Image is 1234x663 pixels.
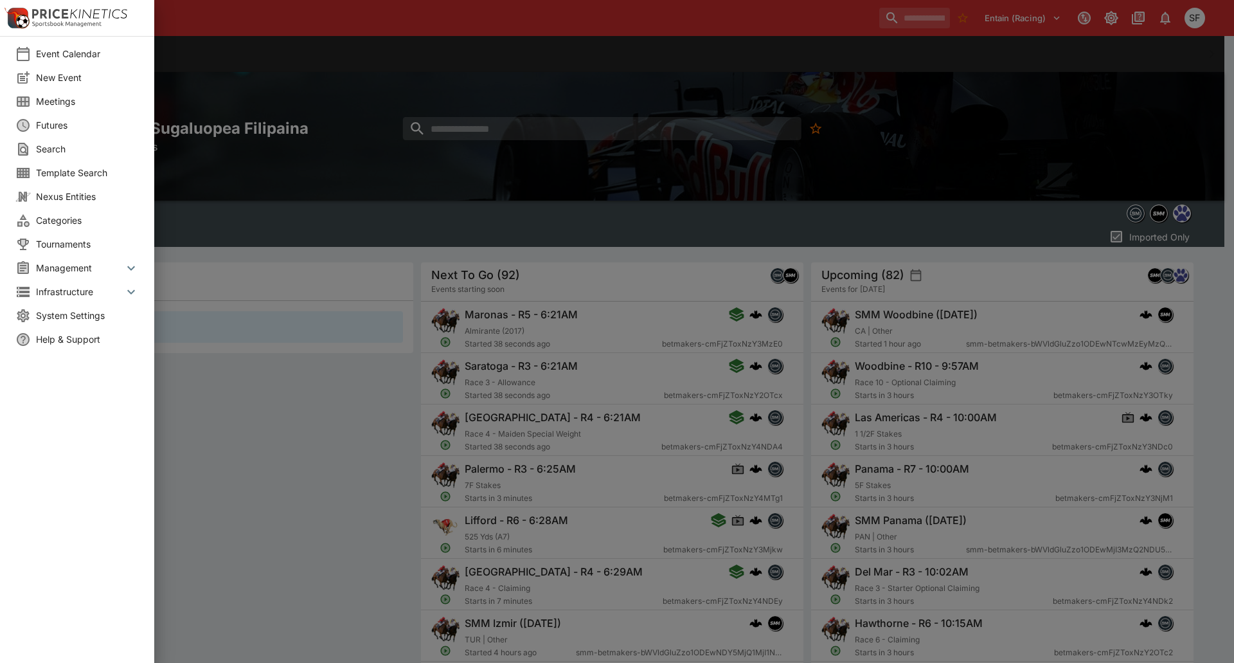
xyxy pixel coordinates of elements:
[36,261,123,275] span: Management
[36,237,139,251] span: Tournaments
[36,95,139,108] span: Meetings
[36,285,123,298] span: Infrastructure
[36,190,139,203] span: Nexus Entities
[36,118,139,132] span: Futures
[36,166,139,179] span: Template Search
[36,71,139,84] span: New Event
[36,309,139,322] span: System Settings
[36,47,139,60] span: Event Calendar
[36,213,139,227] span: Categories
[36,332,139,346] span: Help & Support
[32,21,102,27] img: Sportsbook Management
[4,5,30,31] img: PriceKinetics Logo
[32,9,127,19] img: PriceKinetics
[36,142,139,156] span: Search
